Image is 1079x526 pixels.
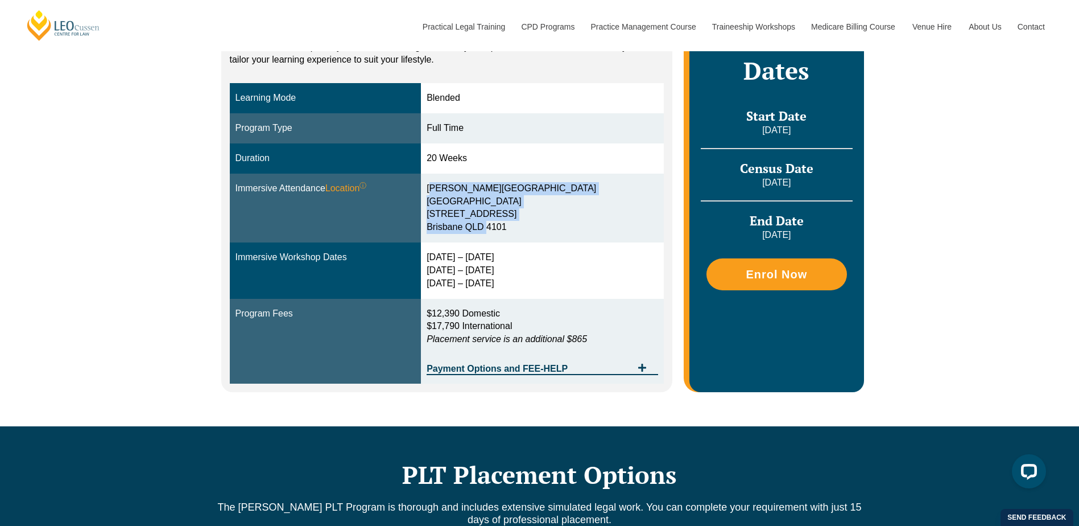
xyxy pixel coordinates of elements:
[325,182,367,195] span: Location
[427,309,500,318] span: $12,390 Domestic
[740,160,813,176] span: Census Date
[803,2,904,51] a: Medicare Billing Course
[1009,2,1053,51] a: Contact
[26,9,101,42] a: [PERSON_NAME] Centre for Law
[216,501,864,526] p: The [PERSON_NAME] PLT Program is thorough and includes extensive simulated legal work. You can co...
[427,334,587,344] em: Placement service is an additional $865
[235,307,416,320] div: Program Fees
[235,182,416,195] div: Immersive Attendance
[235,122,416,135] div: Program Type
[1003,450,1051,498] iframe: LiveChat chat widget
[427,182,658,234] div: [PERSON_NAME][GEOGRAPHIC_DATA] [GEOGRAPHIC_DATA] [STREET_ADDRESS] Brisbane QLD 4101
[427,364,632,373] span: Payment Options and FEE-HELP
[427,92,658,105] div: Blended
[414,2,513,51] a: Practical Legal Training
[359,182,366,190] sup: ⓘ
[701,124,852,137] p: [DATE]
[427,122,658,135] div: Full Time
[235,92,416,105] div: Learning Mode
[746,269,807,280] span: Enrol Now
[235,152,416,165] div: Duration
[960,2,1009,51] a: About Us
[704,2,803,51] a: Traineeship Workshops
[904,2,960,51] a: Venue Hire
[701,176,852,189] p: [DATE]
[750,212,804,229] span: End Date
[746,108,807,124] span: Start Date
[582,2,704,51] a: Practice Management Course
[216,461,864,489] h2: PLT Placement Options
[701,56,852,85] h2: Dates
[512,2,582,51] a: CPD Programs
[427,152,658,165] div: 20 Weeks
[427,321,512,331] span: $17,790 International
[235,251,416,264] div: Immersive Workshop Dates
[701,229,852,241] p: [DATE]
[706,258,846,290] a: Enrol Now
[427,251,658,290] div: [DATE] – [DATE] [DATE] – [DATE] [DATE] – [DATE]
